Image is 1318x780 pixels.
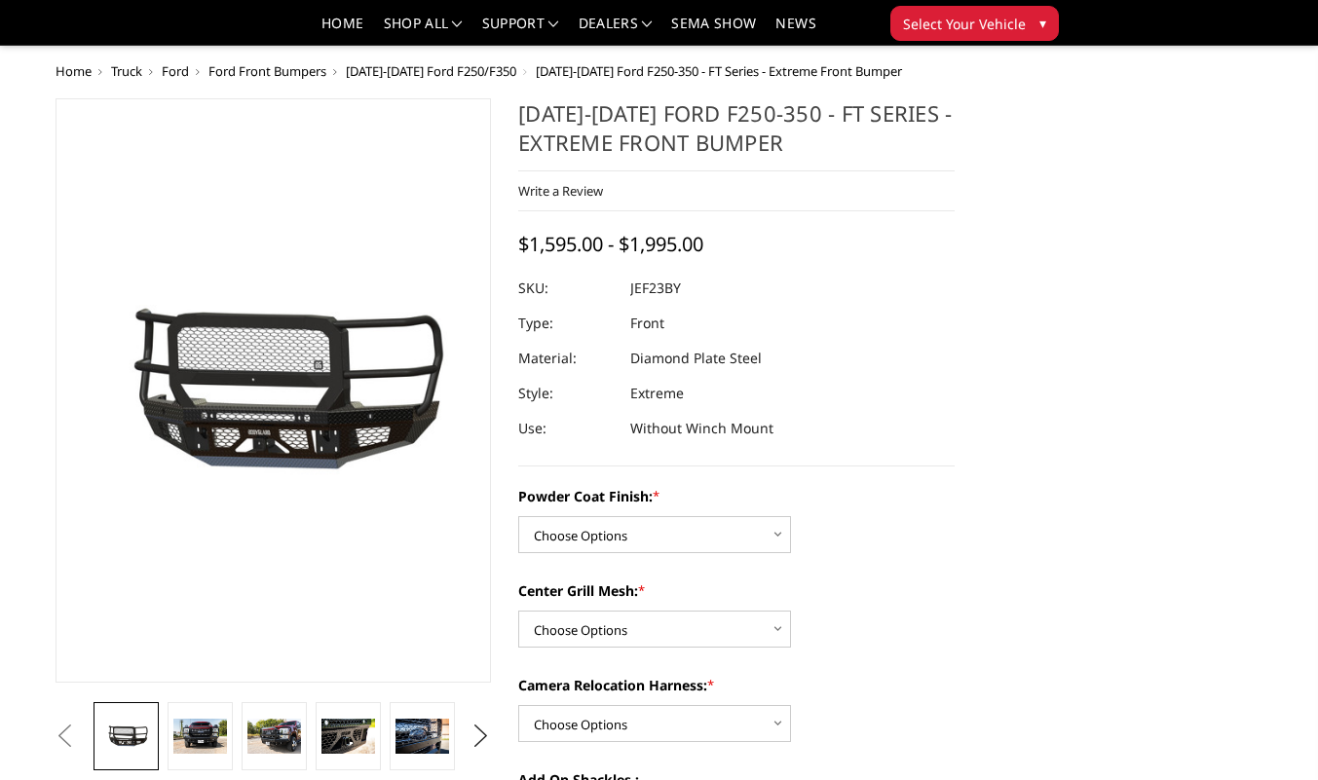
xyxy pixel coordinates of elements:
dt: Style: [518,376,616,411]
label: Powder Coat Finish: [518,486,955,506]
h1: [DATE]-[DATE] Ford F250-350 - FT Series - Extreme Front Bumper [518,98,955,171]
a: News [775,17,815,45]
span: ▾ [1039,13,1046,33]
dt: SKU: [518,271,616,306]
dd: Extreme [630,376,684,411]
a: SEMA Show [671,17,756,45]
a: Write a Review [518,182,603,200]
dt: Material: [518,341,616,376]
dd: Front [630,306,664,341]
img: 2023-2025 Ford F250-350 - FT Series - Extreme Front Bumper [173,719,226,754]
button: Select Your Vehicle [890,6,1059,41]
a: Ford [162,62,189,80]
a: 2023-2025 Ford F250-350 - FT Series - Extreme Front Bumper [56,98,492,683]
img: 2023-2025 Ford F250-350 - FT Series - Extreme Front Bumper [395,719,448,754]
span: [DATE]-[DATE] Ford F250-350 - FT Series - Extreme Front Bumper [536,62,902,80]
span: $1,595.00 - $1,995.00 [518,231,703,257]
a: Ford Front Bumpers [208,62,326,80]
a: Home [321,17,363,45]
a: Dealers [579,17,653,45]
dd: Without Winch Mount [630,411,773,446]
dt: Type: [518,306,616,341]
img: 2023-2025 Ford F250-350 - FT Series - Extreme Front Bumper [321,719,374,754]
a: shop all [384,17,463,45]
dd: Diamond Plate Steel [630,341,762,376]
button: Next [467,722,496,751]
dd: JEF23BY [630,271,681,306]
label: Center Grill Mesh: [518,580,955,601]
button: Previous [51,722,80,751]
span: Select Your Vehicle [903,14,1026,34]
label: Camera Relocation Harness: [518,675,955,695]
img: 2023-2025 Ford F250-350 - FT Series - Extreme Front Bumper [247,719,300,754]
dt: Use: [518,411,616,446]
a: [DATE]-[DATE] Ford F250/F350 [346,62,516,80]
a: Home [56,62,92,80]
a: Truck [111,62,142,80]
a: Support [482,17,559,45]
